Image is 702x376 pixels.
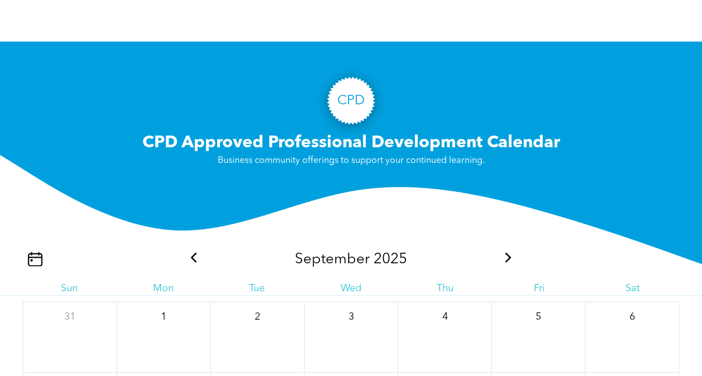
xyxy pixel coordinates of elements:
[528,306,548,326] p: 5
[622,306,642,326] p: 6
[374,252,407,266] span: 2025
[60,306,80,326] p: 31
[337,93,365,109] h3: CPD
[398,282,492,294] div: Thu
[210,282,304,294] div: Tue
[154,306,174,326] p: 1
[304,282,398,294] div: Wed
[492,282,586,294] div: Fri
[116,282,210,294] div: Mon
[142,134,560,151] span: CPD Approved Professional Development Calendar
[586,282,680,294] div: Sat
[434,306,455,326] p: 4
[341,306,361,326] p: 3
[247,306,268,326] p: 2
[22,282,116,294] div: Sun
[295,252,370,266] span: September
